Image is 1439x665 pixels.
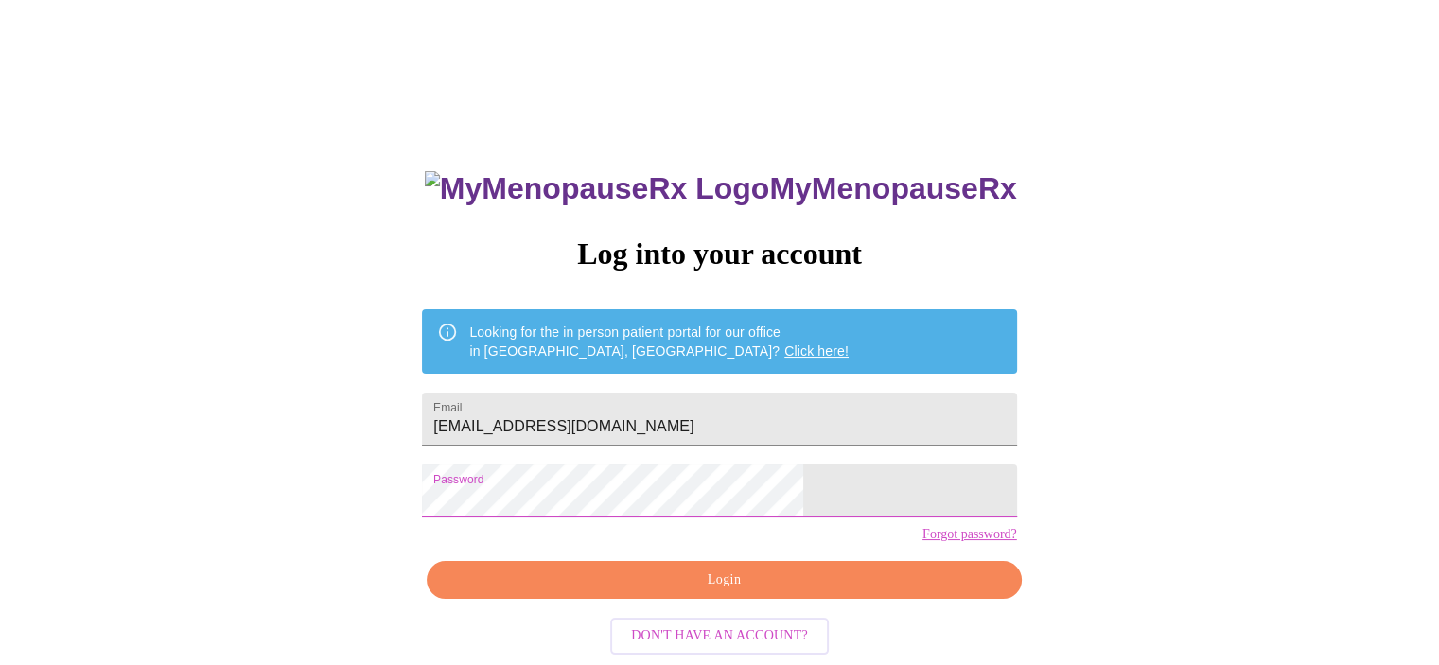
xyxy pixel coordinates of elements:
a: Forgot password? [922,527,1017,542]
a: Click here! [784,343,849,359]
h3: MyMenopauseRx [425,171,1017,206]
img: MyMenopauseRx Logo [425,171,769,206]
a: Don't have an account? [605,626,834,642]
button: Login [427,561,1021,600]
h3: Log into your account [422,236,1016,271]
div: Looking for the in person patient portal for our office in [GEOGRAPHIC_DATA], [GEOGRAPHIC_DATA]? [469,315,849,368]
button: Don't have an account? [610,618,829,655]
span: Don't have an account? [631,624,808,648]
span: Login [448,569,999,592]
